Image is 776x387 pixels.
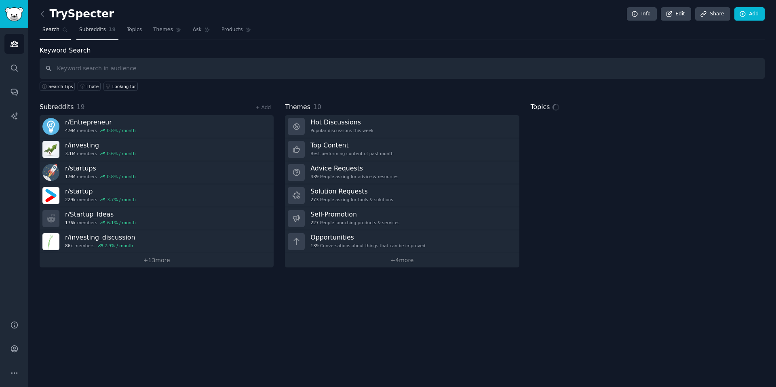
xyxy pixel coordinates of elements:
[310,151,394,156] div: Best-performing content of past month
[65,128,76,133] span: 4.9M
[285,230,519,253] a: Opportunities139Conversations about things that can be improved
[78,82,101,91] a: I hate
[310,220,318,225] span: 227
[310,174,318,179] span: 439
[42,118,59,135] img: Entrepreneur
[65,151,136,156] div: members
[285,115,519,138] a: Hot DiscussionsPopular discussions this week
[40,253,274,267] a: +13more
[310,197,393,202] div: People asking for tools & solutions
[627,7,657,21] a: Info
[42,26,59,34] span: Search
[107,220,136,225] div: 6.1 % / month
[310,210,399,219] h3: Self-Promotion
[310,187,393,196] h3: Solution Requests
[65,141,136,149] h3: r/ investing
[65,220,136,225] div: members
[40,184,274,207] a: r/startup229kmembers3.7% / month
[661,7,691,21] a: Edit
[107,128,136,133] div: 0.8 % / month
[285,184,519,207] a: Solution Requests273People asking for tools & solutions
[77,103,85,111] span: 19
[310,118,373,126] h3: Hot Discussions
[310,243,318,248] span: 139
[107,151,136,156] div: 0.6 % / month
[40,82,75,91] button: Search Tips
[310,233,425,242] h3: Opportunities
[40,115,274,138] a: r/Entrepreneur4.9Mmembers0.8% / month
[221,26,243,34] span: Products
[193,26,202,34] span: Ask
[310,174,398,179] div: People asking for advice & resources
[285,207,519,230] a: Self-Promotion227People launching products & services
[310,128,373,133] div: Popular discussions this week
[313,103,321,111] span: 10
[124,23,145,40] a: Topics
[190,23,213,40] a: Ask
[40,23,71,40] a: Search
[310,243,425,248] div: Conversations about things that can be improved
[40,8,114,21] h2: TrySpecter
[734,7,765,21] a: Add
[42,164,59,181] img: startups
[310,220,399,225] div: People launching products & services
[76,23,118,40] a: Subreddits19
[40,230,274,253] a: r/investing_discussion86kmembers2.9% / month
[5,7,23,21] img: GummySearch logo
[65,128,136,133] div: members
[127,26,142,34] span: Topics
[48,84,73,89] span: Search Tips
[104,243,133,248] div: 2.9 % / month
[150,23,184,40] a: Themes
[65,174,76,179] span: 1.9M
[695,7,730,21] a: Share
[40,102,74,112] span: Subreddits
[40,161,274,184] a: r/startups1.9Mmembers0.8% / month
[40,207,274,230] a: r/Startup_Ideas176kmembers6.1% / month
[285,102,310,112] span: Themes
[310,197,318,202] span: 273
[255,105,271,110] a: + Add
[40,46,91,54] label: Keyword Search
[65,197,76,202] span: 229k
[40,58,765,79] input: Keyword search in audience
[65,243,135,248] div: members
[310,141,394,149] h3: Top Content
[285,253,519,267] a: +4more
[42,187,59,204] img: startup
[65,233,135,242] h3: r/ investing_discussion
[285,161,519,184] a: Advice Requests439People asking for advice & resources
[42,233,59,250] img: investing_discussion
[65,243,73,248] span: 86k
[86,84,99,89] div: I hate
[65,118,136,126] h3: r/ Entrepreneur
[65,197,136,202] div: members
[112,84,136,89] div: Looking for
[285,138,519,161] a: Top ContentBest-performing content of past month
[65,220,76,225] span: 176k
[109,26,116,34] span: 19
[219,23,254,40] a: Products
[103,82,138,91] a: Looking for
[79,26,106,34] span: Subreddits
[40,138,274,161] a: r/investing3.1Mmembers0.6% / month
[310,164,398,172] h3: Advice Requests
[107,174,136,179] div: 0.8 % / month
[107,197,136,202] div: 3.7 % / month
[153,26,173,34] span: Themes
[65,151,76,156] span: 3.1M
[65,210,136,219] h3: r/ Startup_Ideas
[65,174,136,179] div: members
[531,102,550,112] span: Topics
[65,164,136,172] h3: r/ startups
[65,187,136,196] h3: r/ startup
[42,141,59,158] img: investing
